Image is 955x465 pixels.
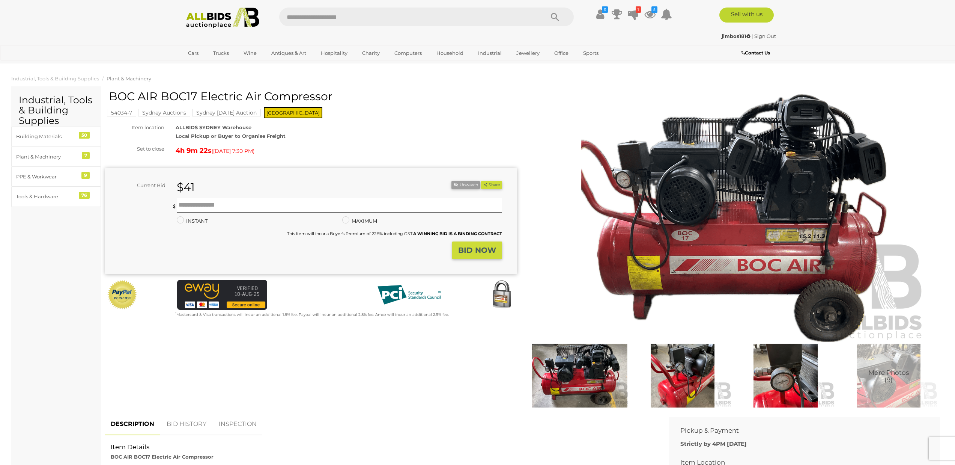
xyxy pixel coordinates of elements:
[473,47,507,59] a: Industrial
[371,280,447,310] img: PCI DSS compliant
[839,344,938,408] img: BOC AIR BOC17 Electric Air Compressor
[109,90,515,103] h1: BOC AIR BOC17 Electric Air Compressor
[107,109,136,116] mark: 54034-7
[192,110,261,116] a: Sydney [DATE] Auction
[680,427,917,434] h2: Pickup & Payment
[413,231,502,236] b: A WINNING BID IS A BINDING CONTRACT
[16,192,78,201] div: Tools & Hardware
[182,8,263,28] img: Allbids.com.au
[680,440,747,447] b: Strictly by 4PM [DATE]
[390,47,427,59] a: Computers
[722,33,752,39] a: jimbos181
[138,109,190,116] mark: Sydney Auctions
[644,8,656,21] a: 5
[176,133,286,139] strong: Local Pickup or Buyer to Organise Freight
[176,124,251,130] strong: ALLBIDS SYDNEY Warehouse
[107,110,136,116] a: 54034-7
[79,192,90,199] div: 76
[82,152,90,159] div: 7
[212,148,254,154] span: ( )
[451,181,480,189] li: Unwatch this item
[99,123,170,132] div: Item location
[16,132,78,141] div: Building Materials
[722,33,750,39] strong: jimbos181
[595,8,606,21] a: $
[111,454,214,460] strong: BOC AIR BOC17 Electric Air Compressor
[458,246,496,255] strong: BID NOW
[752,33,753,39] span: |
[99,145,170,153] div: Set to close
[107,280,138,310] img: Official PayPal Seal
[754,33,776,39] a: Sign Out
[177,217,208,225] label: INSTANT
[636,6,641,13] i: 1
[452,242,502,259] button: BID NOW
[11,147,101,167] a: Plant & Machinery 7
[868,369,909,383] span: More Photos (9)
[839,344,938,408] a: More Photos(9)
[264,107,322,118] span: [GEOGRAPHIC_DATA]
[213,148,253,154] span: [DATE] 7:30 PM
[177,280,267,310] img: eWAY Payment Gateway
[287,231,502,236] small: This Item will incur a Buyer's Premium of 22.5% including GST.
[542,94,926,342] img: BOC AIR BOC17 Electric Air Compressor
[511,47,544,59] a: Jewellery
[741,49,772,57] a: Contact Us
[177,180,195,194] strong: $41
[11,167,101,187] a: PPE & Workwear 9
[192,109,261,116] mark: Sydney [DATE] Auction
[719,8,774,23] a: Sell with us
[79,132,90,139] div: 50
[105,181,171,190] div: Current Bid
[536,8,574,26] button: Search
[81,172,90,179] div: 9
[530,344,629,408] img: BOC AIR BOC17 Electric Air Compressor
[342,217,377,225] label: MAXIMUM
[432,47,468,59] a: Household
[741,50,770,56] b: Contact Us
[602,6,608,13] i: $
[451,181,480,189] button: Unwatch
[11,187,101,207] a: Tools & Hardware 76
[183,47,203,59] a: Cars
[481,181,502,189] button: Share
[487,280,517,310] img: Secured by Rapid SSL
[266,47,311,59] a: Antiques & Art
[105,413,160,435] a: DESCRIPTION
[239,47,262,59] a: Wine
[175,312,449,317] small: Mastercard & Visa transactions will incur an additional 1.9% fee. Paypal will incur an additional...
[736,344,835,408] img: BOC AIR BOC17 Electric Air Compressor
[111,444,652,451] h2: Item Details
[316,47,352,59] a: Hospitality
[138,110,190,116] a: Sydney Auctions
[651,6,657,13] i: 5
[208,47,234,59] a: Trucks
[176,146,212,155] strong: 4h 9m 22s
[628,8,639,21] a: 1
[578,47,603,59] a: Sports
[183,59,246,72] a: [GEOGRAPHIC_DATA]
[213,413,262,435] a: INSPECTION
[16,172,78,181] div: PPE & Workwear
[11,75,99,82] a: Industrial, Tools & Building Supplies
[161,413,212,435] a: BID HISTORY
[16,152,78,161] div: Plant & Machinery
[549,47,573,59] a: Office
[107,75,151,82] a: Plant & Machinery
[11,127,101,146] a: Building Materials 50
[357,47,385,59] a: Charity
[633,344,732,408] img: BOC AIR BOC17 Electric Air Compressor
[19,95,93,126] h2: Industrial, Tools & Building Supplies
